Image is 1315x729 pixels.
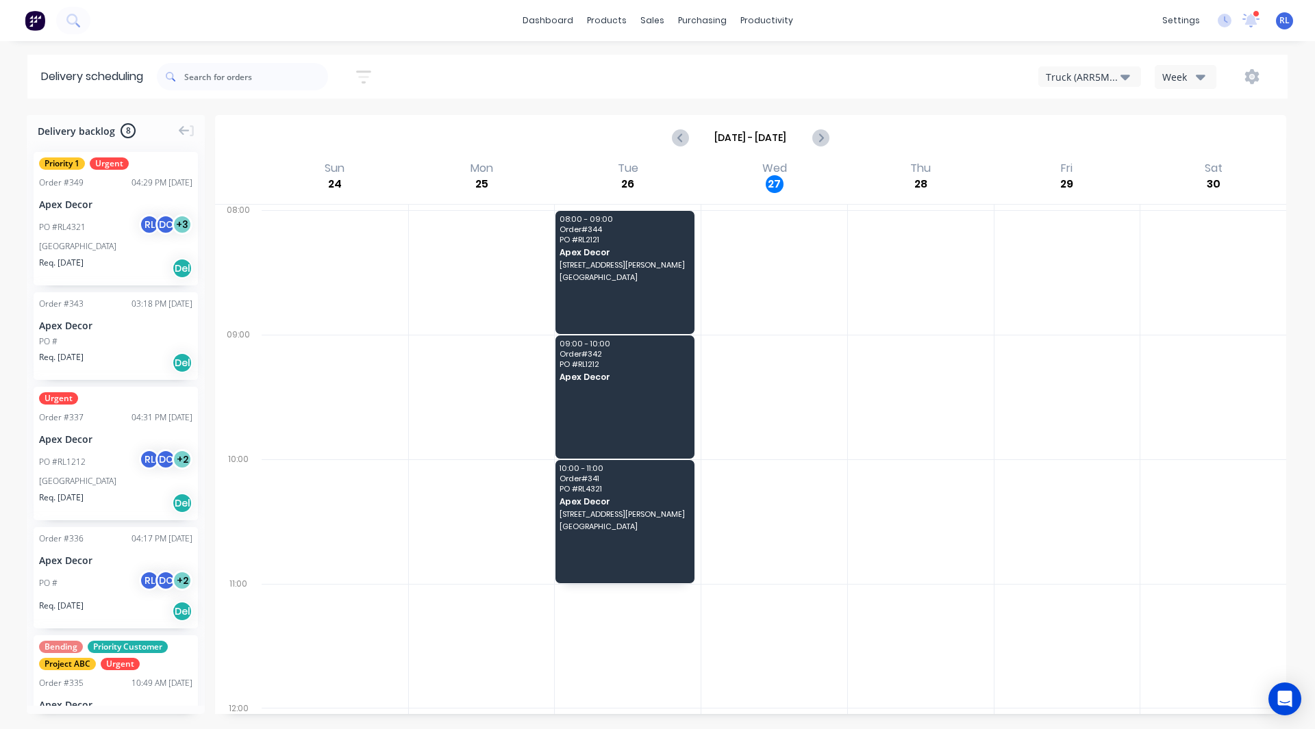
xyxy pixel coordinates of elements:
[1162,70,1202,84] div: Week
[321,162,349,175] div: Sun
[131,533,192,545] div: 04:17 PM [DATE]
[326,175,344,193] div: 24
[1205,175,1223,193] div: 30
[172,601,192,622] div: Del
[131,677,192,689] div: 10:49 AM [DATE]
[1057,162,1077,175] div: Fri
[39,475,192,487] div: [GEOGRAPHIC_DATA]
[516,10,580,31] a: dashboard
[1038,66,1141,87] button: Truck (ARR5MM)
[39,221,86,233] div: PO #RL4321
[39,456,86,468] div: PO #RL1212
[560,464,690,472] span: 10:00 - 11:00
[131,411,192,424] div: 04:31 PM [DATE]
[560,372,690,381] span: Apex Decor
[560,340,690,348] span: 09:00 - 10:00
[215,700,262,717] div: 12:00
[560,350,690,358] span: Order # 342
[560,497,690,506] span: Apex Decor
[1155,10,1207,31] div: settings
[1058,175,1076,193] div: 29
[473,175,490,193] div: 25
[215,576,262,700] div: 11:00
[39,658,96,670] span: Project ABC
[560,261,690,269] span: [STREET_ADDRESS][PERSON_NAME]
[560,360,690,368] span: PO # RL1212
[39,257,84,269] span: Req. [DATE]
[634,10,671,31] div: sales
[39,351,84,363] span: Req. [DATE]
[39,491,84,504] span: Req. [DATE]
[560,474,690,483] span: Order # 341
[560,485,690,493] span: PO # RL4321
[155,570,176,591] div: D C
[906,162,935,175] div: Thu
[758,162,791,175] div: Wed
[172,353,192,373] div: Del
[90,157,129,170] span: Urgent
[766,175,784,193] div: 27
[101,658,140,670] span: Urgent
[1268,682,1301,715] div: Open Intercom Messenger
[39,553,192,567] div: Apex Decor
[172,493,192,513] div: Del
[39,411,84,424] div: Order # 337
[912,175,929,193] div: 28
[734,10,800,31] div: productivity
[172,214,192,235] div: + 3
[39,240,192,253] div: [GEOGRAPHIC_DATA]
[1155,65,1216,89] button: Week
[155,214,176,235] div: D C
[560,248,690,257] span: Apex Decor
[560,273,690,281] span: [GEOGRAPHIC_DATA]
[121,123,136,138] span: 8
[88,641,168,653] span: Priority Customer
[25,10,45,31] img: Factory
[172,449,192,470] div: + 2
[38,124,115,138] span: Delivery backlog
[39,677,84,689] div: Order # 335
[560,510,690,518] span: [STREET_ADDRESS][PERSON_NAME]
[614,162,642,175] div: Tue
[39,335,58,348] div: PO #
[39,641,83,653] span: Bending
[619,175,637,193] div: 26
[172,570,192,591] div: + 2
[131,298,192,310] div: 03:18 PM [DATE]
[155,449,176,470] div: D C
[560,235,690,244] span: PO # RL2121
[580,10,634,31] div: products
[27,55,157,99] div: Delivery scheduling
[39,318,192,333] div: Apex Decor
[215,327,262,451] div: 09:00
[1046,70,1120,84] div: Truck (ARR5MM)
[39,600,84,612] span: Req. [DATE]
[466,162,497,175] div: Mon
[560,522,690,530] span: [GEOGRAPHIC_DATA]
[39,197,192,212] div: Apex Decor
[39,298,84,310] div: Order # 343
[215,451,262,576] div: 10:00
[184,63,328,90] input: Search for orders
[139,214,160,235] div: R L
[215,202,262,327] div: 08:00
[39,177,84,189] div: Order # 349
[560,225,690,233] span: Order # 344
[39,533,84,545] div: Order # 336
[139,449,160,470] div: R L
[1279,14,1290,27] span: RL
[39,432,192,446] div: Apex Decor
[172,258,192,279] div: Del
[39,157,85,170] span: Priority 1
[39,392,78,405] span: Urgent
[39,698,192,712] div: Apex Decor
[131,177,192,189] div: 04:29 PM [DATE]
[139,570,160,591] div: R L
[671,10,734,31] div: purchasing
[39,577,58,589] div: PO #
[1201,162,1227,175] div: Sat
[560,215,690,223] span: 08:00 - 09:00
